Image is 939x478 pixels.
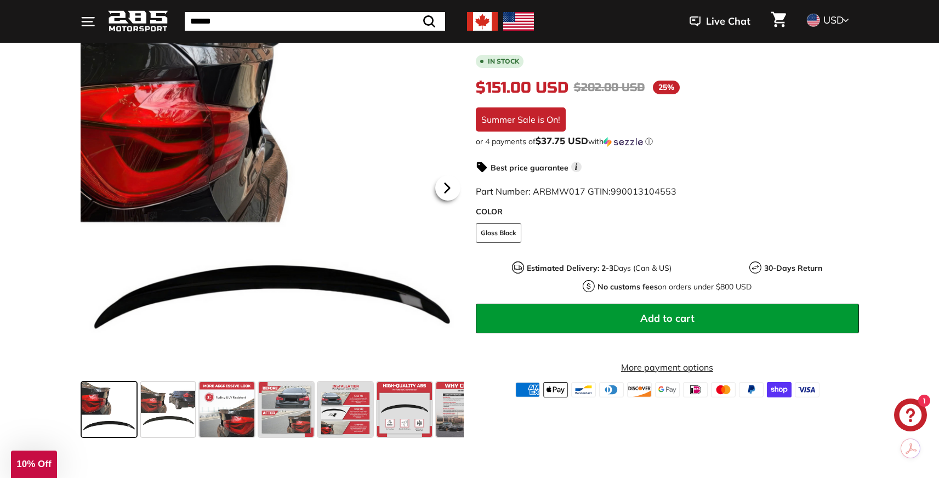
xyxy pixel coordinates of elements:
span: $37.75 USD [536,135,588,146]
span: $151.00 USD [476,78,568,97]
span: 10% Off [16,459,51,469]
img: shopify_pay [767,382,792,397]
h1: OEM Style Trunk Spoiler - [DATE]-[DATE] BMW 3 Series F30 & M3 F80 Sedan [476,11,859,45]
span: USD [823,14,844,26]
label: COLOR [476,206,859,218]
img: diners_club [599,382,624,397]
span: Part Number: ARBMW017 GTIN: [476,186,676,197]
span: 25% [653,81,680,94]
img: american_express [515,382,540,397]
input: Search [185,12,445,31]
div: or 4 payments of$37.75 USDwithSezzle Click to learn more about Sezzle [476,136,859,147]
button: Add to cart [476,304,859,333]
span: i [571,162,582,172]
strong: Estimated Delivery: 2-3 [527,263,613,273]
span: $202.00 USD [574,81,645,94]
a: Cart [765,3,793,40]
b: In stock [488,58,519,65]
p: on orders under $800 USD [597,281,752,293]
span: 990013104553 [611,186,676,197]
strong: No customs fees [597,282,658,292]
strong: Best price guarantee [491,163,568,173]
div: Summer Sale is On! [476,107,566,132]
p: Days (Can & US) [527,263,671,274]
div: or 4 payments of with [476,136,859,147]
img: Logo_285_Motorsport_areodynamics_components [108,9,168,35]
strong: 30-Days Return [764,263,822,273]
img: ideal [683,382,708,397]
a: More payment options [476,361,859,374]
img: master [711,382,736,397]
img: google_pay [655,382,680,397]
div: 10% Off [11,451,57,478]
button: Live Chat [675,8,765,35]
span: Live Chat [706,14,750,29]
span: Add to cart [640,312,695,325]
img: bancontact [571,382,596,397]
img: Sezzle [604,137,643,147]
img: discover [627,382,652,397]
img: paypal [739,382,764,397]
inbox-online-store-chat: Shopify online store chat [891,399,930,434]
img: visa [795,382,820,397]
img: apple_pay [543,382,568,397]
